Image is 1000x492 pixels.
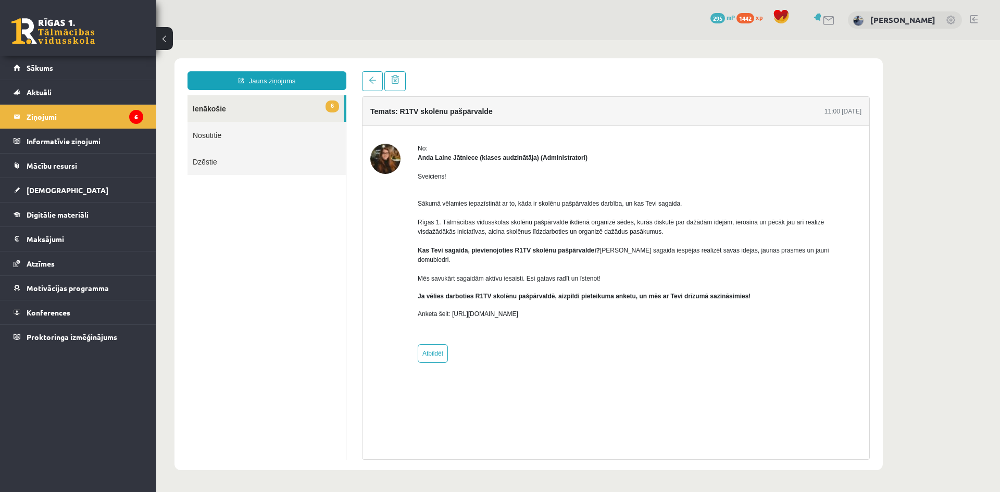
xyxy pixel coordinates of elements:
[11,18,95,44] a: Rīgas 1. Tālmācības vidusskola
[31,82,190,108] a: Nosūtītie
[710,13,735,21] a: 295 mP
[14,325,143,349] a: Proktoringa izmēģinājums
[261,114,431,121] strong: Anda Laine Jātniece (klases audzinātāja) (Administratori)
[14,300,143,324] a: Konferences
[14,203,143,226] a: Digitālie materiāli
[27,332,117,342] span: Proktoringa izmēģinājums
[14,276,143,300] a: Motivācijas programma
[261,132,705,141] p: Sveiciens!
[27,210,89,219] span: Digitālie materiāli
[27,185,108,195] span: [DEMOGRAPHIC_DATA]
[261,149,705,243] p: Sākumā vēlamies iepazīstināt ar to, kāda ir skolēnu pašpārvaldes darbība, un kas Tevi sagaida. Rī...
[27,87,52,97] span: Aktuāli
[736,13,768,21] a: 1442 xp
[27,259,55,268] span: Atzīmes
[14,129,143,153] a: Informatīvie ziņojumi
[169,60,183,72] span: 6
[261,269,705,279] p: Anketa šeit: [URL][DOMAIN_NAME]
[129,110,143,124] i: 6
[14,80,143,104] a: Aktuāli
[710,13,725,23] span: 295
[668,67,705,76] div: 11:00 [DATE]
[14,251,143,275] a: Atzīmes
[870,15,935,25] a: [PERSON_NAME]
[31,55,188,82] a: 6Ienākošie
[756,13,762,21] span: xp
[27,161,77,170] span: Mācību resursi
[261,253,594,260] b: Ja vēlies darboties R1TV skolēnu pašpārvaldē, aizpildi pieteikuma anketu, un mēs ar Tevi drīzumā ...
[261,104,705,113] div: No:
[727,13,735,21] span: mP
[214,67,336,75] h4: Temats: R1TV skolēnu pašpārvalde
[14,154,143,178] a: Mācību resursi
[27,63,53,72] span: Sākums
[14,178,143,202] a: [DEMOGRAPHIC_DATA]
[31,31,190,50] a: Jauns ziņojums
[214,104,244,134] img: Anda Laine Jātniece (klases audzinātāja)
[27,227,143,251] legend: Maksājumi
[14,227,143,251] a: Maksājumi
[14,56,143,80] a: Sākums
[853,16,864,26] img: Endijs Laizāns
[736,13,754,23] span: 1442
[27,308,70,317] span: Konferences
[261,304,292,323] a: Atbildēt
[31,108,190,135] a: Dzēstie
[14,105,143,129] a: Ziņojumi6
[27,283,109,293] span: Motivācijas programma
[27,129,143,153] legend: Informatīvie ziņojumi
[261,207,444,214] strong: Kas Tevi sagaida, pievienojoties R1TV skolēnu pašpārvaldei?
[27,105,143,129] legend: Ziņojumi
